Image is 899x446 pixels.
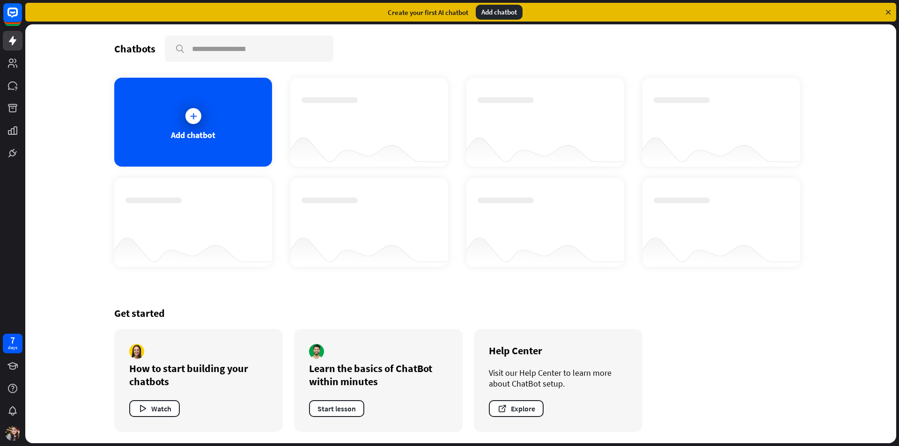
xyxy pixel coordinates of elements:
[489,344,627,357] div: Help Center
[309,344,324,359] img: author
[129,362,268,388] div: How to start building your chatbots
[489,367,627,389] div: Visit our Help Center to learn more about ChatBot setup.
[309,362,448,388] div: Learn the basics of ChatBot within minutes
[129,400,180,417] button: Watch
[388,8,468,17] div: Create your first AI chatbot
[129,344,144,359] img: author
[489,400,544,417] button: Explore
[7,4,36,32] button: Open LiveChat chat widget
[3,334,22,353] a: 7 days
[476,5,523,20] div: Add chatbot
[10,336,15,344] div: 7
[114,307,807,320] div: Get started
[114,42,155,55] div: Chatbots
[8,344,17,351] div: days
[171,130,215,140] div: Add chatbot
[309,400,364,417] button: Start lesson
